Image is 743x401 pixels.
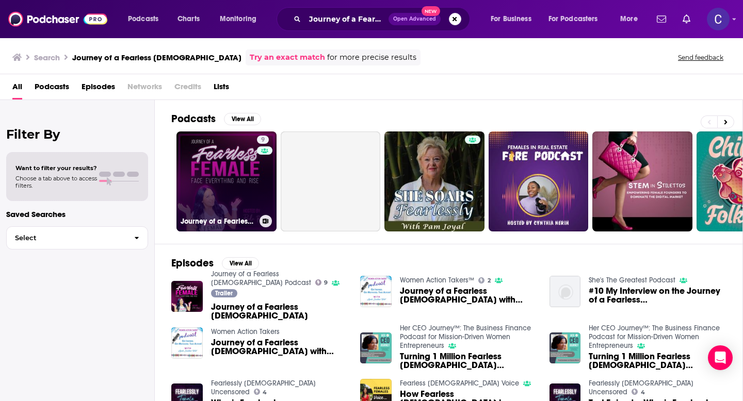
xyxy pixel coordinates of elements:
[613,11,651,27] button: open menu
[589,352,726,370] span: Turning 1 Million Fearless [DEMOGRAPHIC_DATA] Entrepreneurs into Unicorn Global Businesses - The ...
[491,12,531,26] span: For Business
[675,53,726,62] button: Send feedback
[550,276,581,307] img: #10 My Interview on the Journey of a Fearless Female Podcast
[483,11,544,27] button: open menu
[211,338,348,356] a: Journey of a Fearless Female with Paola Rosser
[393,16,436,22] span: Open Advanced
[181,217,255,226] h3: Journey of a Fearless [DEMOGRAPHIC_DATA] Podcast
[589,379,693,396] a: Fearlessly Female Uncensored
[488,278,491,283] span: 2
[589,287,726,304] span: #10 My Interview on the Journey of a Fearless [DEMOGRAPHIC_DATA] Podcast
[324,280,328,285] span: 9
[400,287,537,304] a: Journey of a Fearless Female with Paola Rosser
[174,78,201,99] span: Credits
[222,257,259,270] button: View All
[360,332,392,364] img: Turning 1 Million Fearless Female Entrepreneurs into Unicorn Global Businesses - The Journey of K...
[211,338,348,356] span: Journey of a Fearless [DEMOGRAPHIC_DATA] with [PERSON_NAME]
[261,135,265,145] span: 9
[15,164,97,172] span: Want to filter your results?
[15,175,97,189] span: Choose a tab above to access filters.
[220,12,256,26] span: Monitoring
[257,136,269,144] a: 9
[632,389,645,395] a: 4
[8,9,107,29] img: Podchaser - Follow, Share and Rate Podcasts
[478,277,491,283] a: 2
[400,379,519,388] a: Fearless Females Voice
[171,257,259,270] a: EpisodesView All
[620,12,638,26] span: More
[708,345,733,370] div: Open Intercom Messenger
[400,287,537,304] span: Journey of a Fearless [DEMOGRAPHIC_DATA] with [PERSON_NAME]
[177,12,200,26] span: Charts
[171,257,214,270] h2: Episodes
[171,327,203,359] img: Journey of a Fearless Female with Paola Rosser
[254,389,267,395] a: 4
[389,13,441,25] button: Open AdvancedNew
[121,11,172,27] button: open menu
[211,303,348,320] a: Journey of a Fearless Female
[641,390,645,395] span: 4
[72,53,241,62] h3: Journey of a Fearless [DEMOGRAPHIC_DATA]
[6,226,148,249] button: Select
[327,52,416,63] span: for more precise results
[7,235,126,241] span: Select
[211,270,311,287] a: Journey of a Fearless Female Podcast
[707,8,730,30] span: Logged in as publicityxxtina
[176,131,277,231] a: 9Journey of a Fearless [DEMOGRAPHIC_DATA] Podcast
[286,7,480,31] div: Search podcasts, credits, & more...
[422,6,440,16] span: New
[589,352,726,370] a: Turning 1 Million Fearless Female Entrepreneurs into Unicorn Global Businesses - The Journey of K...
[548,12,598,26] span: For Podcasters
[589,324,720,350] a: Her CEO Journey™: The Business Finance Podcast for Mission-Driven Women Entrepreneurs
[171,11,206,27] a: Charts
[679,10,694,28] a: Show notifications dropdown
[400,324,531,350] a: Her CEO Journey™: The Business Finance Podcast for Mission-Driven Women Entrepreneurs
[211,303,348,320] span: Journey of a Fearless [DEMOGRAPHIC_DATA]
[224,113,261,125] button: View All
[550,332,581,364] img: Turning 1 Million Fearless Female Entrepreneurs into Unicorn Global Businesses - The Journey of K...
[263,390,267,395] span: 4
[128,12,158,26] span: Podcasts
[707,8,730,30] img: User Profile
[171,112,216,125] h2: Podcasts
[12,78,22,99] a: All
[542,11,613,27] button: open menu
[127,78,162,99] span: Networks
[82,78,115,99] a: Episodes
[215,290,233,296] span: Trailer
[707,8,730,30] button: Show profile menu
[360,276,392,307] img: Journey of a Fearless Female with Paola Rosser
[589,276,675,285] a: She's The Greatest Podcast
[6,127,148,142] h2: Filter By
[34,53,60,62] h3: Search
[171,112,261,125] a: PodcastsView All
[315,279,328,286] a: 9
[400,276,474,285] a: Women Action Takers™
[171,281,203,312] img: Journey of a Fearless Female
[653,10,670,28] a: Show notifications dropdown
[35,78,69,99] a: Podcasts
[589,287,726,304] a: #10 My Interview on the Journey of a Fearless Female Podcast
[400,352,537,370] a: Turning 1 Million Fearless Female Entrepreneurs into Unicorn Global Businesses - The Journey of K...
[211,379,316,396] a: Fearlessly Female Uncensored
[213,11,270,27] button: open menu
[400,352,537,370] span: Turning 1 Million Fearless [DEMOGRAPHIC_DATA] Entrepreneurs into Unicorn Global Businesses - The ...
[305,11,389,27] input: Search podcasts, credits, & more...
[6,209,148,219] p: Saved Searches
[214,78,229,99] a: Lists
[211,327,280,336] a: Women Action Takers
[250,52,325,63] a: Try an exact match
